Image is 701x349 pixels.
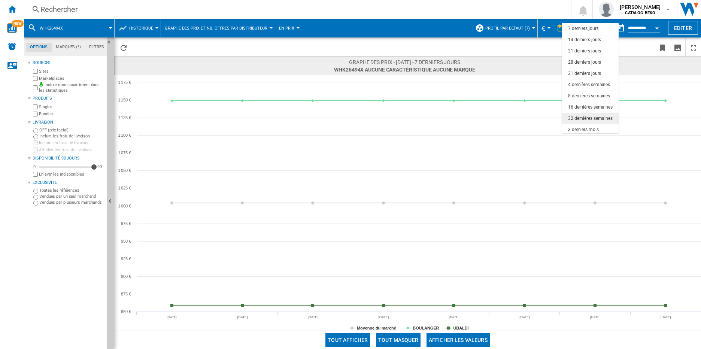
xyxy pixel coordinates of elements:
[568,48,601,54] div: 21 derniers jours
[568,104,613,110] div: 16 dernières semaines
[568,37,601,43] div: 14 derniers jours
[568,70,601,77] div: 31 derniers jours
[568,127,599,133] div: 3 derniers mois
[568,93,610,99] div: 8 dernières semaines
[568,59,601,66] div: 28 derniers jours
[568,115,613,122] div: 32 dernières semaines
[568,82,610,88] div: 4 dernières semaines
[568,25,598,32] div: 7 derniers jours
